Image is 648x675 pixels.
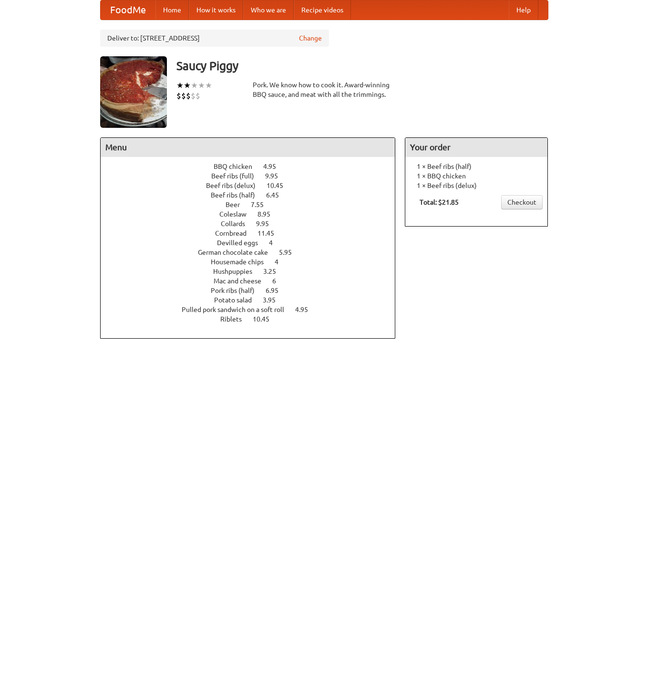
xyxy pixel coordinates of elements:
[182,306,326,313] a: Pulled pork sandwich on a soft roll 4.95
[195,91,200,101] li: $
[509,0,538,20] a: Help
[410,181,543,190] li: 1 × Beef ribs (delux)
[265,172,288,180] span: 9.95
[176,91,181,101] li: $
[226,201,249,208] span: Beer
[184,80,191,91] li: ★
[251,201,273,208] span: 7.55
[221,220,255,228] span: Collards
[269,239,282,247] span: 4
[182,306,294,313] span: Pulled pork sandwich on a soft roll
[211,191,265,199] span: Beef ribs (half)
[410,162,543,171] li: 1 × Beef ribs (half)
[101,138,395,157] h4: Menu
[211,172,264,180] span: Beef ribs (full)
[211,287,296,294] a: Pork ribs (half) 6.95
[221,220,287,228] a: Collards 9.95
[101,0,155,20] a: FoodMe
[214,296,293,304] a: Potato salad 3.95
[279,249,301,256] span: 5.95
[189,0,243,20] a: How it works
[215,229,256,237] span: Cornbread
[299,33,322,43] a: Change
[206,182,301,189] a: Beef ribs (delux) 10.45
[211,287,264,294] span: Pork ribs (half)
[220,315,287,323] a: Riblets 10.45
[155,0,189,20] a: Home
[214,296,261,304] span: Potato salad
[410,171,543,181] li: 1 × BBQ chicken
[295,306,318,313] span: 4.95
[198,249,278,256] span: German chocolate cake
[405,138,547,157] h4: Your order
[243,0,294,20] a: Who we are
[275,258,288,266] span: 4
[253,80,396,99] div: Pork. We know how to cook it. Award-winning BBQ sauce, and meat with all the trimmings.
[211,258,273,266] span: Housemade chips
[214,277,271,285] span: Mac and cheese
[191,91,195,101] li: $
[263,296,285,304] span: 3.95
[217,239,290,247] a: Devilled eggs 4
[220,315,251,323] span: Riblets
[213,268,262,275] span: Hushpuppies
[263,163,286,170] span: 4.95
[100,30,329,47] div: Deliver to: [STREET_ADDRESS]
[206,182,265,189] span: Beef ribs (delux)
[213,268,294,275] a: Hushpuppies 3.25
[226,201,281,208] a: Beer 7.55
[501,195,543,209] a: Checkout
[257,210,280,218] span: 8.95
[211,172,296,180] a: Beef ribs (full) 9.95
[420,198,459,206] b: Total: $21.85
[257,229,284,237] span: 11.45
[176,80,184,91] li: ★
[219,210,288,218] a: Coleslaw 8.95
[186,91,191,101] li: $
[211,191,297,199] a: Beef ribs (half) 6.45
[219,210,256,218] span: Coleslaw
[198,249,309,256] a: German chocolate cake 5.95
[191,80,198,91] li: ★
[263,268,286,275] span: 3.25
[214,163,294,170] a: BBQ chicken 4.95
[215,229,292,237] a: Cornbread 11.45
[214,277,294,285] a: Mac and cheese 6
[181,91,186,101] li: $
[256,220,278,228] span: 9.95
[198,80,205,91] li: ★
[266,287,288,294] span: 6.95
[100,56,167,128] img: angular.jpg
[205,80,212,91] li: ★
[294,0,351,20] a: Recipe videos
[214,163,262,170] span: BBQ chicken
[253,315,279,323] span: 10.45
[176,56,548,75] h3: Saucy Piggy
[266,191,288,199] span: 6.45
[267,182,293,189] span: 10.45
[217,239,267,247] span: Devilled eggs
[211,258,296,266] a: Housemade chips 4
[272,277,286,285] span: 6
